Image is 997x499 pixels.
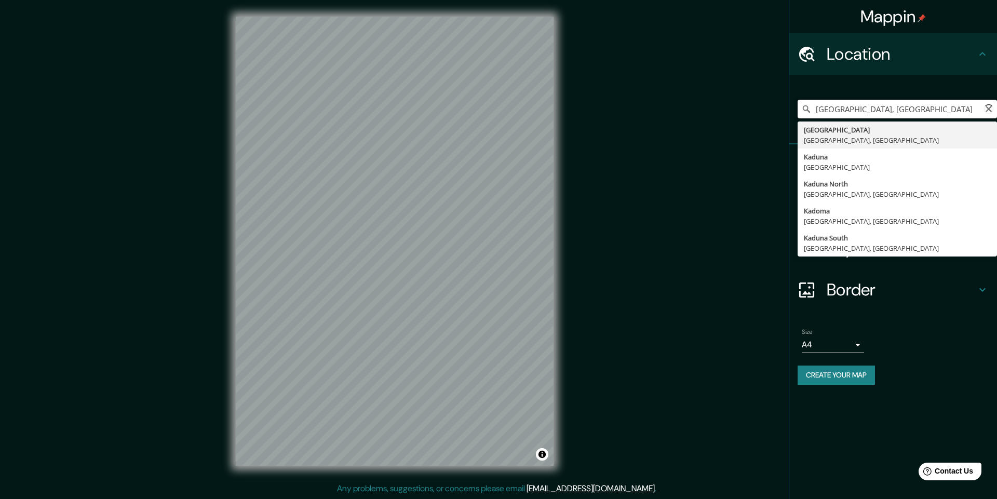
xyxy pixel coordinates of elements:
div: Kadoma [804,206,991,216]
div: [GEOGRAPHIC_DATA] [804,162,991,172]
div: . [656,482,658,495]
div: [GEOGRAPHIC_DATA], [GEOGRAPHIC_DATA] [804,135,991,145]
div: Layout [789,227,997,269]
img: pin-icon.png [918,14,926,22]
div: Style [789,186,997,227]
h4: Mappin [860,6,926,27]
h4: Border [827,279,976,300]
div: Border [789,269,997,311]
div: Kaduna [804,152,991,162]
div: . [658,482,660,495]
div: [GEOGRAPHIC_DATA], [GEOGRAPHIC_DATA] [804,189,991,199]
div: Pins [789,144,997,186]
div: [GEOGRAPHIC_DATA] [804,125,991,135]
label: Size [802,328,813,336]
h4: Location [827,44,976,64]
input: Pick your city or area [798,100,997,118]
canvas: Map [236,17,554,466]
div: Kaduna North [804,179,991,189]
h4: Layout [827,238,976,259]
div: Kaduna South [804,233,991,243]
button: Create your map [798,366,875,385]
a: [EMAIL_ADDRESS][DOMAIN_NAME] [527,483,655,494]
div: A4 [802,336,864,353]
div: [GEOGRAPHIC_DATA], [GEOGRAPHIC_DATA] [804,243,991,253]
iframe: Help widget launcher [905,458,986,488]
button: Toggle attribution [536,448,548,461]
div: [GEOGRAPHIC_DATA], [GEOGRAPHIC_DATA] [804,216,991,226]
div: Location [789,33,997,75]
p: Any problems, suggestions, or concerns please email . [337,482,656,495]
